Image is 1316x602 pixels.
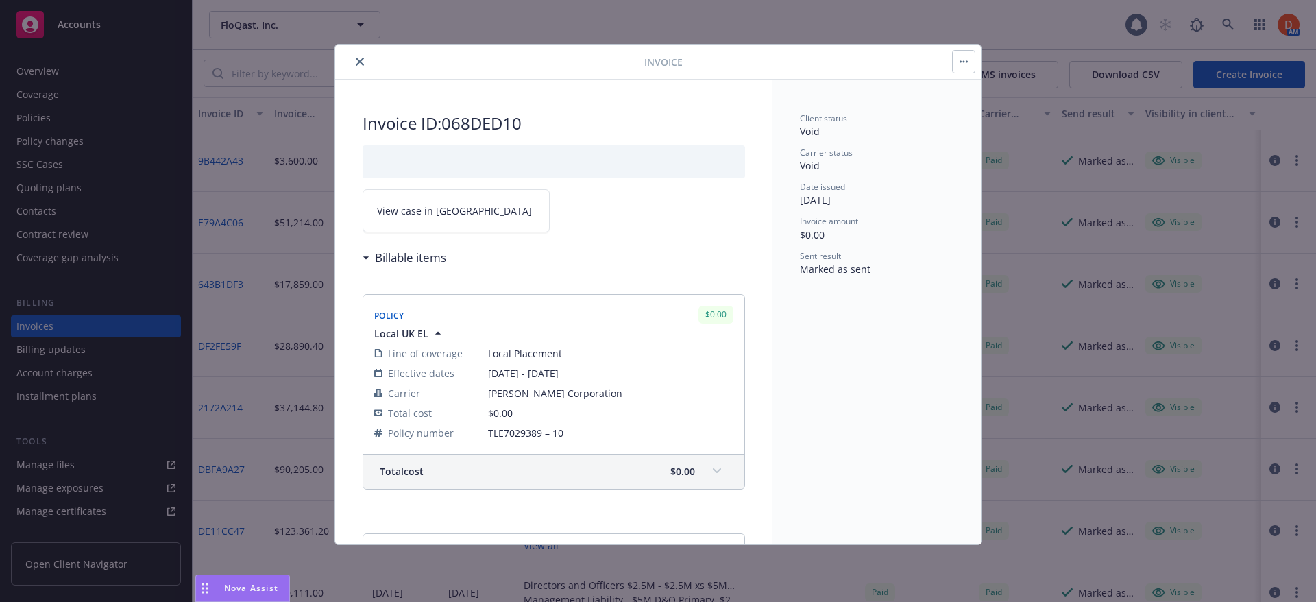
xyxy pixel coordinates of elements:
span: Client status [800,112,847,124]
span: Effective dates [388,366,454,381]
h2: Invoice ID: 068DED10 [363,112,745,134]
span: Invoice [644,55,683,69]
span: Total cost [388,406,432,420]
span: Void [800,125,820,138]
span: Policy number [388,426,454,440]
button: Nova Assist [195,575,290,602]
span: Line of coverage [388,346,463,361]
button: close [352,53,368,70]
a: View case in [GEOGRAPHIC_DATA] [363,189,550,232]
span: Carrier [388,386,420,400]
div: Totalcost$0.00 [363,455,744,489]
span: Marked as sent [800,263,870,276]
span: Date issued [800,181,845,193]
div: Billable items [363,249,446,267]
button: Local UK EL [374,326,445,341]
span: [PERSON_NAME] Corporation [488,386,733,400]
span: Void [800,159,820,172]
span: $0.00 [488,407,513,420]
span: [DATE] [800,193,831,206]
span: Invoice amount [800,215,858,227]
span: Local UK EL [374,326,428,341]
span: Policy [374,310,404,322]
span: Sent result [800,250,841,262]
span: Total cost [380,464,424,479]
span: Local Placement [488,346,733,361]
span: Nova Assist [224,582,278,594]
span: $0.00 [800,228,825,241]
span: View case in [GEOGRAPHIC_DATA] [377,204,532,218]
span: Carrier status [800,147,853,158]
div: Drag to move [196,575,213,601]
h3: Billable items [375,249,446,267]
span: [DATE] - [DATE] [488,366,733,381]
span: TLE7029389 – 10 [488,426,733,440]
div: $0.00 [698,306,733,323]
span: $0.00 [670,464,695,479]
